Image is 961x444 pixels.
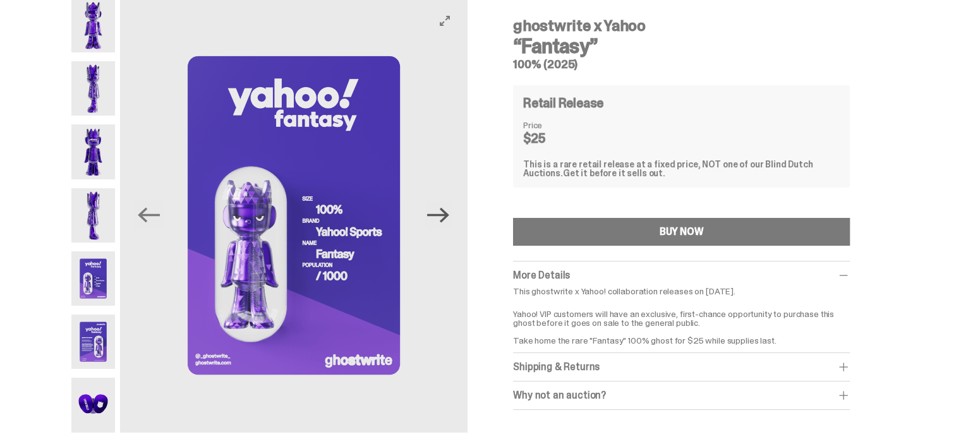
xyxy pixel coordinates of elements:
p: This ghostwrite x Yahoo! collaboration releases on [DATE]. [513,287,850,296]
h3: “Fantasy” [513,36,850,56]
div: Why not an auction? [513,389,850,402]
button: BUY NOW [513,218,850,246]
p: Yahoo! VIP customers will have an exclusive, first-chance opportunity to purchase this ghost befo... [513,301,850,345]
img: Yahoo-HG---5.png [71,251,115,306]
div: Shipping & Returns [513,361,850,373]
img: Yahoo-HG---7.png [71,378,115,432]
span: Get it before it sells out. [563,167,665,179]
div: This is a rare retail release at a fixed price, NOT one of our Blind Dutch Auctions. [523,160,840,177]
div: BUY NOW [660,227,704,237]
h4: ghostwrite x Yahoo [513,18,850,33]
dt: Price [523,121,586,129]
button: View full-screen [437,13,452,28]
dd: $25 [523,132,586,145]
button: Next [425,201,452,229]
img: Yahoo-HG---4.png [71,188,115,243]
button: Previous [135,201,163,229]
img: Yahoo-HG---6.png [71,315,115,369]
h4: Retail Release [523,97,603,109]
h5: 100% (2025) [513,59,850,70]
img: Yahoo-HG---3.png [71,124,115,179]
img: Yahoo-HG---2.png [71,61,115,116]
span: More Details [513,268,570,282]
